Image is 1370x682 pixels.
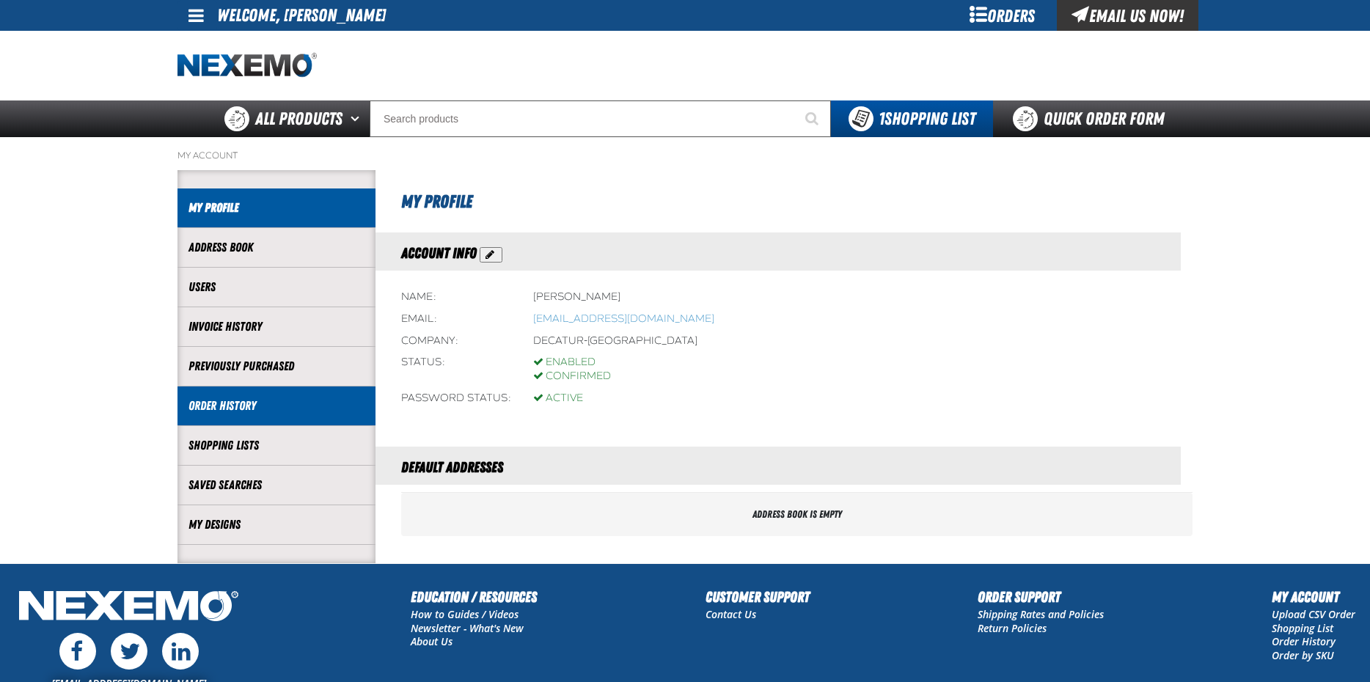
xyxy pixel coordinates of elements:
a: Order History [188,397,365,414]
div: Name [401,290,511,304]
a: Quick Order Form [993,100,1192,137]
a: My Account [177,150,238,161]
a: How to Guides / Videos [411,607,519,621]
button: Start Searching [794,100,831,137]
a: Shipping Rates and Policies [978,607,1104,621]
div: Decatur-[GEOGRAPHIC_DATA] [533,334,697,348]
button: Open All Products pages [345,100,370,137]
h2: My Account [1272,586,1355,608]
a: Newsletter - What's New [411,621,524,635]
a: My Designs [188,516,365,533]
div: Email [401,312,511,326]
h2: Order Support [978,586,1104,608]
button: Action Edit Account Information [480,247,502,263]
span: Account Info [401,244,477,262]
a: Contact Us [706,607,756,621]
h2: Education / Resources [411,586,537,608]
bdo: [EMAIL_ADDRESS][DOMAIN_NAME] [533,312,714,325]
a: Opens a default email client to write an email to mlugari@crowntoyotascion.com [533,312,714,325]
span: All Products [255,106,342,132]
a: Address Book [188,239,365,256]
div: Company [401,334,511,348]
span: Shopping List [879,109,975,129]
a: Return Policies [978,621,1047,635]
div: Active [533,392,583,406]
a: Users [188,279,365,296]
a: Order by SKU [1272,648,1334,662]
input: Search [370,100,831,137]
h2: Customer Support [706,586,810,608]
a: Shopping Lists [188,437,365,454]
a: Upload CSV Order [1272,607,1355,621]
button: You have 1 Shopping List. Open to view details [831,100,993,137]
span: My Profile [401,191,472,212]
a: Home [177,53,317,78]
strong: 1 [879,109,884,129]
div: [PERSON_NAME] [533,290,620,304]
div: Address book is empty [401,493,1193,536]
a: Shopping List [1272,621,1333,635]
a: Previously Purchased [188,358,365,375]
a: About Us [411,634,453,648]
nav: Breadcrumbs [177,150,1193,161]
img: Nexemo Logo [15,586,243,629]
div: Password status [401,392,511,406]
div: Confirmed [533,370,611,384]
img: Nexemo logo [177,53,317,78]
a: Invoice History [188,318,365,335]
a: Saved Searches [188,477,365,494]
div: Status [401,356,511,384]
span: Default Addresses [401,458,503,476]
div: Enabled [533,356,611,370]
a: My Profile [188,199,365,216]
a: Order History [1272,634,1336,648]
